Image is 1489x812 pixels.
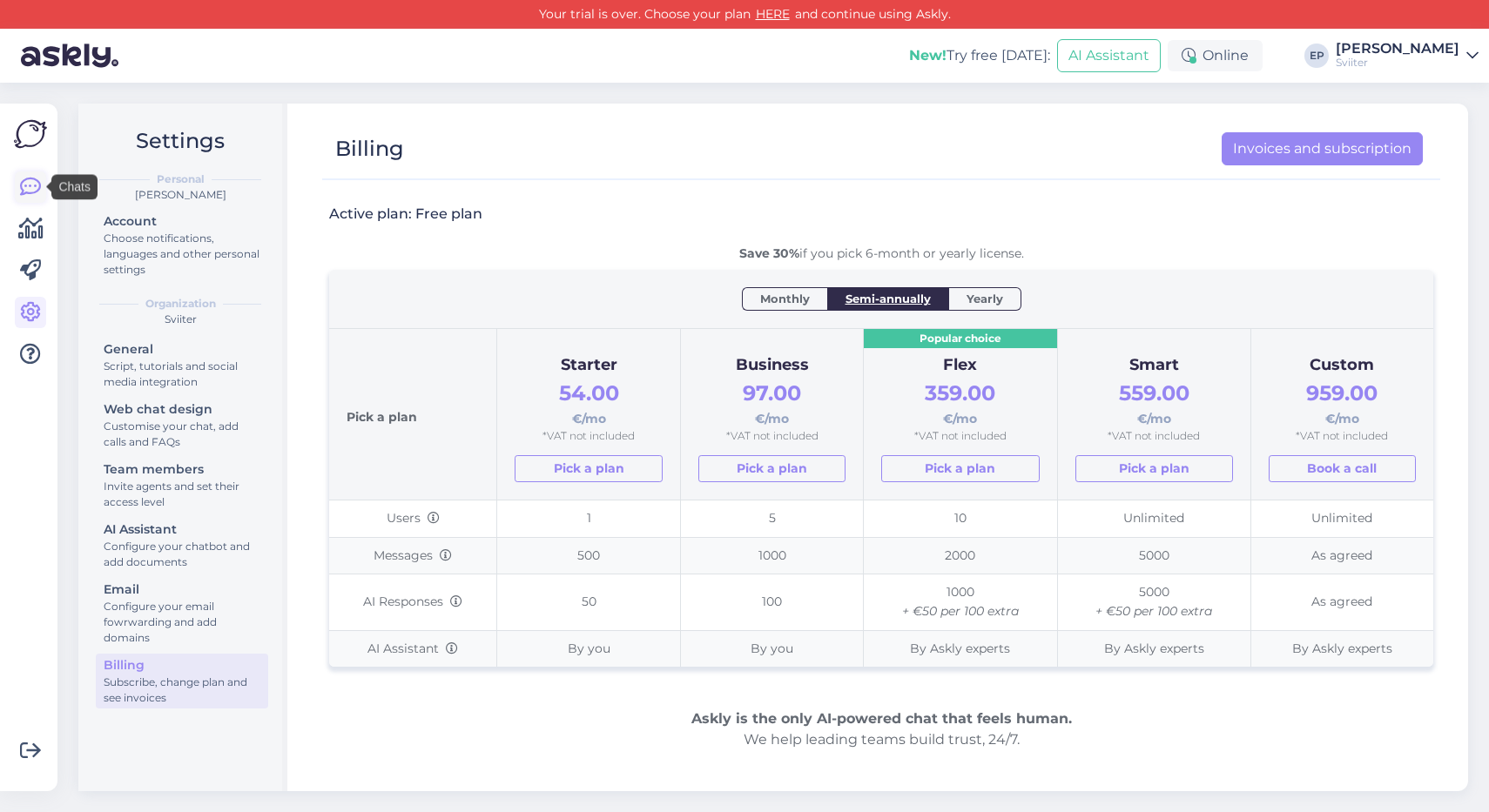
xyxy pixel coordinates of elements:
td: Unlimited [1057,500,1250,537]
div: if you pick 6-month or yearly license. [329,245,1433,263]
h2: Settings [92,124,268,158]
div: Billing [335,132,404,165]
div: *VAT not included [698,428,846,445]
b: New! [909,47,947,64]
div: [PERSON_NAME] [1336,42,1459,56]
a: Invoices and subscription [1222,132,1423,165]
span: 359.00 [925,380,995,406]
td: 5000 [1057,537,1250,574]
b: Personal [157,171,205,187]
div: Business [698,353,846,378]
div: Flex [881,353,1039,378]
h3: Active plan: Free plan [329,205,482,224]
div: Subscribe, change plan and see invoices [104,674,260,706]
div: Web chat design [104,400,260,419]
div: *VAT not included [881,428,1039,445]
div: Sviiter [1336,56,1459,70]
td: 500 [497,537,681,574]
div: Try free [DATE]: [909,45,1050,66]
span: 97.00 [743,380,801,406]
td: By you [497,630,681,667]
div: Chats [51,175,98,200]
a: Pick a plan [698,455,846,482]
a: EmailConfigure your email fowrwarding and add domains [96,578,268,648]
div: €/mo [698,377,846,428]
div: EP [1304,44,1329,68]
a: HERE [751,6,795,22]
div: [PERSON_NAME] [92,187,268,203]
div: Pick a plan [347,346,479,482]
td: Unlimited [1250,500,1433,537]
a: Pick a plan [515,455,663,482]
div: Online [1168,40,1263,71]
td: 5 [680,500,864,537]
div: Billing [104,656,260,674]
td: As agreed [1250,574,1433,630]
div: Account [104,212,260,231]
td: 1000 [680,537,864,574]
td: As agreed [1250,537,1433,574]
div: Choose notifications, languages and other personal settings [104,231,260,278]
a: Pick a plan [881,455,1039,482]
a: AccountChoose notifications, languages and other personal settings [96,210,268,280]
div: *VAT not included [1075,428,1233,445]
div: €/mo [1075,377,1233,428]
button: Book a call [1269,455,1416,482]
div: Customise your chat, add calls and FAQs [104,419,260,450]
span: Semi-annually [846,290,931,307]
a: Pick a plan [1075,455,1233,482]
a: [PERSON_NAME]Sviiter [1336,42,1479,70]
b: Save 30% [739,245,799,261]
span: 54.00 [559,380,619,406]
td: 5000 [1057,574,1250,630]
b: Organization [145,296,216,312]
a: BillingSubscribe, change plan and see invoices [96,654,268,708]
td: By Askly experts [1250,630,1433,667]
span: 559.00 [1119,380,1189,406]
td: 2000 [864,537,1057,574]
td: AI Responses [329,574,497,630]
button: AI Assistant [1057,39,1161,72]
div: Custom [1269,353,1416,378]
a: GeneralScript, tutorials and social media integration [96,338,268,393]
div: Configure your email fowrwarding and add domains [104,599,260,646]
td: 1 [497,500,681,537]
div: €/mo [881,377,1039,428]
div: Starter [515,353,663,378]
a: Web chat designCustomise your chat, add calls and FAQs [96,398,268,453]
div: *VAT not included [515,428,663,445]
td: By you [680,630,864,667]
td: 100 [680,574,864,630]
a: AI AssistantConfigure your chatbot and add documents [96,518,268,573]
span: 959.00 [1306,380,1378,406]
a: Team membersInvite agents and set their access level [96,458,268,513]
td: AI Assistant [329,630,497,667]
div: Smart [1075,353,1233,378]
div: Configure your chatbot and add documents [104,539,260,570]
div: AI Assistant [104,520,260,539]
td: Users [329,500,497,537]
td: 1000 [864,574,1057,630]
td: By Askly experts [864,630,1057,667]
i: + €50 per 100 extra [902,603,1019,619]
td: 50 [497,574,681,630]
span: Yearly [967,290,1003,307]
div: Sviiter [92,312,268,327]
div: *VAT not included [1269,428,1416,445]
td: 10 [864,500,1057,537]
div: Popular choice [864,329,1056,349]
img: Askly Logo [14,117,47,151]
span: Monthly [760,290,810,307]
div: Script, tutorials and social media integration [104,359,260,390]
b: Askly is the only AI-powered chat that feels human. [691,710,1072,727]
i: + €50 per 100 extra [1095,603,1212,619]
div: €/mo [515,377,663,428]
div: Email [104,580,260,599]
div: Team members [104,460,260,479]
div: We help leading teams build trust, 24/7. [329,708,1433,750]
div: General [104,340,260,359]
div: Invite agents and set their access level [104,479,260,510]
td: By Askly experts [1057,630,1250,667]
div: €/mo [1269,377,1416,428]
td: Messages [329,537,497,574]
